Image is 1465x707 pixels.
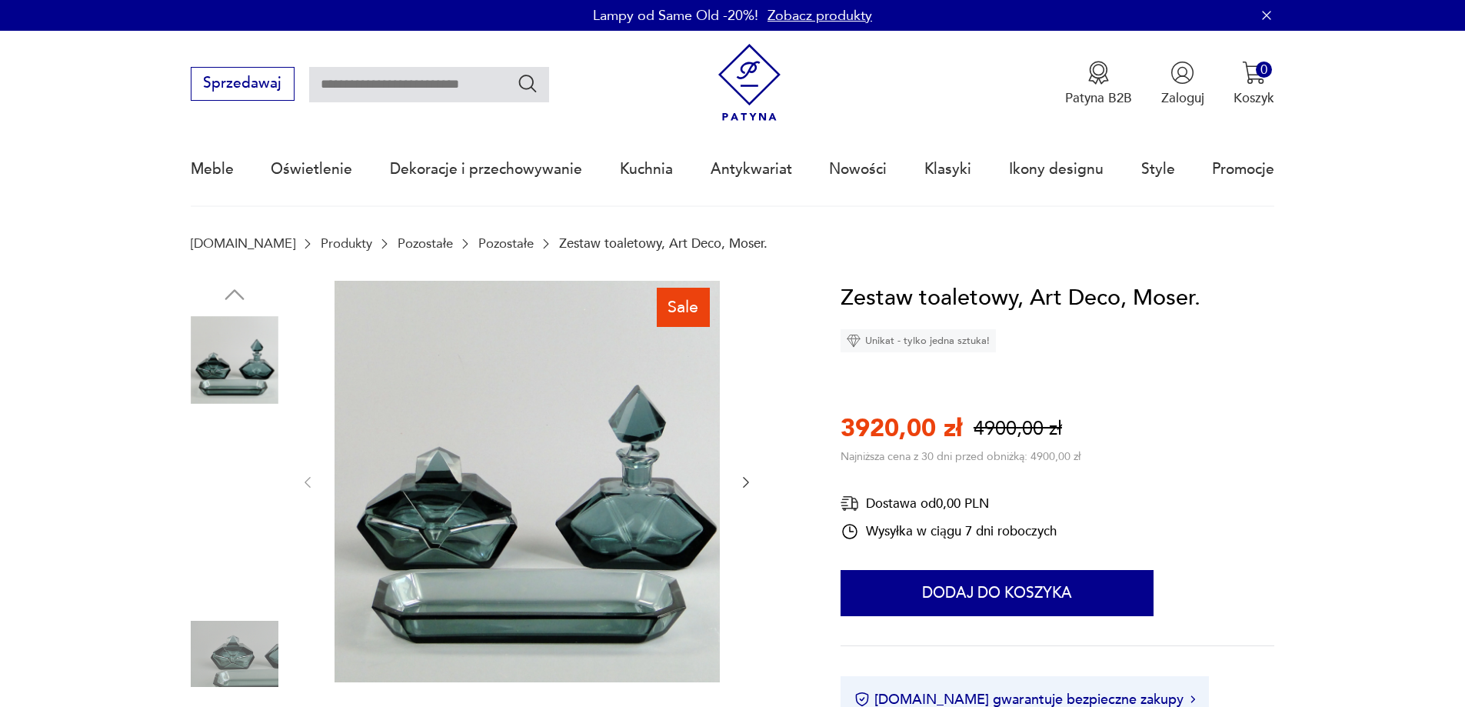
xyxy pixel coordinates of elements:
div: Dostawa od 0,00 PLN [841,494,1057,513]
img: Ikona dostawy [841,494,859,513]
img: Ikona medalu [1087,61,1110,85]
a: Ikona medaluPatyna B2B [1065,61,1132,107]
div: Unikat - tylko jedna sztuka! [841,329,996,352]
a: Meble [191,134,234,205]
button: Zaloguj [1161,61,1204,107]
img: Ikonka użytkownika [1170,61,1194,85]
img: Ikona certyfikatu [854,692,870,707]
img: Ikona koszyka [1242,61,1266,85]
button: 0Koszyk [1234,61,1274,107]
p: 4900,00 zł [974,415,1062,442]
p: 3920,00 zł [841,412,962,445]
img: Zdjęcie produktu Zestaw toaletowy, Art Deco, Moser. [335,281,736,682]
a: Promocje [1212,134,1274,205]
a: Oświetlenie [271,134,352,205]
img: Ikona diamentu [847,334,861,348]
button: Patyna B2B [1065,61,1132,107]
button: Sprzedawaj [191,67,295,101]
p: Zaloguj [1161,89,1204,107]
img: Zdjęcie produktu Zestaw toaletowy, Art Deco, Moser. [191,414,278,502]
div: 0 [1256,62,1272,78]
a: Style [1141,134,1175,205]
img: Zdjęcie produktu Zestaw toaletowy, Art Deco, Moser. [191,316,278,404]
a: Dekoracje i przechowywanie [390,134,582,205]
p: Zestaw toaletowy, Art Deco, Moser. [559,236,767,251]
img: Patyna - sklep z meblami i dekoracjami vintage [711,44,788,122]
a: Sprzedawaj [191,78,295,91]
a: Pozostałe [478,236,534,251]
a: Klasyki [924,134,971,205]
a: Antykwariat [711,134,792,205]
p: Patyna B2B [1065,89,1132,107]
a: Ikony designu [1009,134,1104,205]
img: Ikona strzałki w prawo [1190,695,1195,703]
a: Pozostałe [398,236,453,251]
h1: Zestaw toaletowy, Art Deco, Moser. [841,281,1200,316]
a: Kuchnia [620,134,673,205]
div: Wysyłka w ciągu 7 dni roboczych [841,522,1057,541]
p: Najniższa cena z 30 dni przed obniżką: 4900,00 zł [841,449,1080,464]
p: Lampy od Same Old -20%! [593,6,758,25]
a: [DOMAIN_NAME] [191,236,295,251]
button: Dodaj do koszyka [841,570,1154,616]
div: Sale [657,288,710,326]
p: Koszyk [1234,89,1274,107]
button: Szukaj [517,72,539,95]
a: Nowości [829,134,887,205]
img: Zdjęcie produktu Zestaw toaletowy, Art Deco, Moser. [191,610,278,698]
a: Zobacz produkty [767,6,872,25]
img: Zdjęcie produktu Zestaw toaletowy, Art Deco, Moser. [191,512,278,600]
a: Produkty [321,236,372,251]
